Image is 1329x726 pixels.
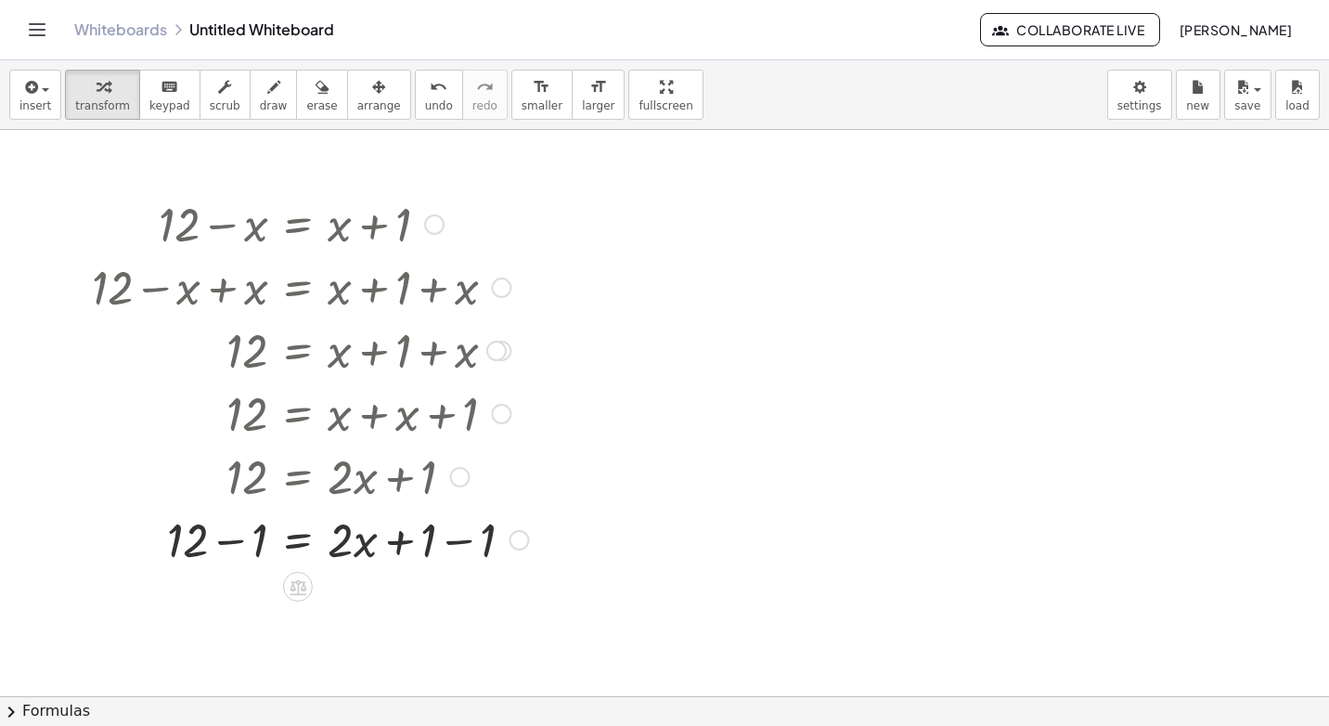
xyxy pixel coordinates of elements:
[430,76,447,98] i: undo
[1285,99,1310,112] span: load
[1234,99,1260,112] span: save
[1186,99,1209,112] span: new
[1179,21,1292,38] span: [PERSON_NAME]
[476,76,494,98] i: redo
[296,70,347,120] button: erase
[74,20,167,39] a: Whiteboards
[462,70,508,120] button: redoredo
[65,70,140,120] button: transform
[347,70,411,120] button: arrange
[149,99,190,112] span: keypad
[980,13,1160,46] button: Collaborate Live
[75,99,130,112] span: transform
[357,99,401,112] span: arrange
[161,76,178,98] i: keyboard
[472,99,497,112] span: redo
[1224,70,1271,120] button: save
[19,99,51,112] span: insert
[572,70,625,120] button: format_sizelarger
[1275,70,1320,120] button: load
[415,70,463,120] button: undoundo
[511,70,573,120] button: format_sizesmaller
[1176,70,1220,120] button: new
[260,99,288,112] span: draw
[283,572,313,602] div: Apply the same math to both sides of the equation
[139,70,200,120] button: keyboardkeypad
[425,99,453,112] span: undo
[1164,13,1307,46] button: [PERSON_NAME]
[9,70,61,120] button: insert
[533,76,550,98] i: format_size
[1117,99,1162,112] span: settings
[639,99,692,112] span: fullscreen
[250,70,298,120] button: draw
[1107,70,1172,120] button: settings
[210,99,240,112] span: scrub
[582,99,614,112] span: larger
[22,15,52,45] button: Toggle navigation
[589,76,607,98] i: format_size
[628,70,703,120] button: fullscreen
[522,99,562,112] span: smaller
[996,21,1144,38] span: Collaborate Live
[306,99,337,112] span: erase
[200,70,251,120] button: scrub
